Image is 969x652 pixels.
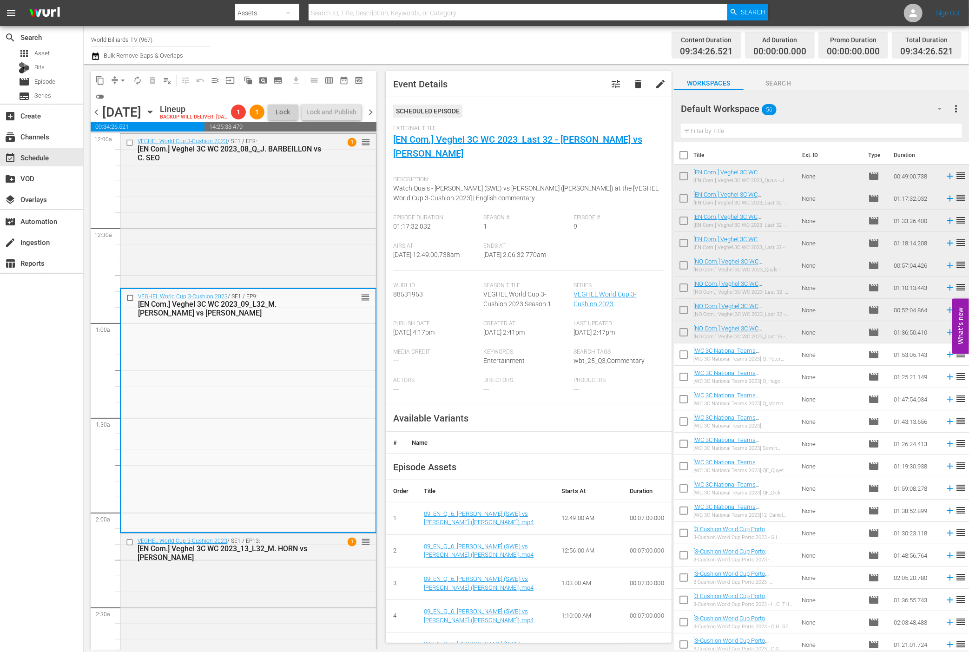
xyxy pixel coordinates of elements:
div: Bits [19,62,30,73]
span: Create [5,111,16,122]
a: Sign Out [936,9,960,17]
svg: Add to Schedule [945,483,955,494]
span: --- [393,357,399,364]
span: Series [573,282,659,290]
span: [DATE] 2:06:32.770am [483,251,546,258]
span: [DATE] 2:47pm [573,329,615,336]
span: Bits [34,63,45,72]
button: tune [605,73,627,95]
a: [3-Cushion World Cup Porto 2023]01_Q_S.[PERSON_NAME] v [PERSON_NAME] [693,526,778,547]
svg: Add to Schedule [945,416,955,427]
th: Order [386,480,416,502]
span: Last Updated [573,320,659,328]
span: Bulk Remove Gaps & Overlaps [102,52,183,59]
span: VOD [5,173,16,184]
span: External Title [393,125,659,132]
span: reorder [955,594,966,605]
span: Available Variants [393,413,468,424]
span: Series [19,91,30,102]
a: [WC 3C National Teams 2023]13_SF_Daniel [PERSON_NAME] v [PERSON_NAME] [693,503,794,524]
td: None [798,500,864,522]
svg: Add to Schedule [945,260,955,270]
svg: Add to Schedule [945,305,955,315]
span: reorder [955,371,966,382]
span: movie [868,394,879,405]
span: reorder [955,572,966,583]
td: 00:07:00.000 [622,567,672,599]
td: 01:19:30.938 [890,455,941,477]
span: reorder [955,170,966,181]
span: Asset [34,49,50,58]
span: reorder [955,192,966,204]
span: Workspaces [674,78,744,89]
span: Episode [868,550,879,561]
span: Created At [483,320,569,328]
span: wbt_25_Q3,Commentary [573,357,645,364]
span: delete [633,79,644,90]
td: 01:30:23.118 [890,522,941,544]
span: Episode [868,237,879,249]
span: Remove Gaps & Overlaps [107,73,130,88]
span: Episode [868,572,879,583]
td: 01:18:14.208 [890,232,941,254]
td: None [798,321,864,343]
div: Default Workspace [681,96,951,122]
svg: Add to Schedule [945,349,955,360]
th: # [386,432,404,454]
div: 3-Cushion World Cup Porto 2023 - S.I. JEONG vs [PERSON_NAME] [693,534,794,540]
td: 00:52:04.864 [890,299,941,321]
span: Episode [868,349,879,360]
span: Episode [868,282,879,293]
td: 01:17:32.032 [890,187,941,210]
span: menu [6,7,17,19]
a: 09_EN_Q_6. [PERSON_NAME] (SWE) vs [PERSON_NAME] ([PERSON_NAME]).mp4 [424,608,534,624]
td: 00:07:00.000 [622,502,672,534]
span: Episode [868,594,879,606]
td: 12:49:00 AM [554,502,622,534]
span: Customize Event [610,79,621,90]
span: 1 [231,108,246,116]
span: reorder [955,505,966,516]
span: Clear Lineup [160,73,175,88]
span: Keywords [483,349,569,356]
svg: Add to Schedule [945,461,955,471]
th: Name [404,432,657,454]
span: Event Details [393,79,448,90]
div: [WC 3C National Teams 2023] QF_Dick JASPERS v [PERSON_NAME] [PERSON_NAME] [693,490,794,496]
span: reorder [955,415,966,427]
td: None [798,544,864,566]
a: 09_EN_Q_6. [PERSON_NAME] (SWE) vs [PERSON_NAME] ([PERSON_NAME]).mp4 [424,510,534,526]
div: [WC 3C National Teams 2023] Q_Martin HORN v [PERSON_NAME] [693,401,794,407]
span: [DATE] 2:41pm [483,329,525,336]
span: 00:00:00.000 [827,46,880,57]
td: 2 [386,534,416,567]
a: [WC 3C National Teams 2023]07_Semih SAYGINER v N. POLYCHRO. [693,436,774,457]
td: None [798,366,864,388]
span: Episode [19,76,30,87]
a: [NO Com.] Veghel 3C WC 2023_03_Q_R. [PERSON_NAME] vs [PERSON_NAME] [693,258,784,279]
span: Season Title [483,282,569,290]
span: Asset [19,48,30,59]
span: Ingestion [5,237,16,248]
span: Episode [868,416,879,427]
div: [EN Com.] Veghel 3C WC 2023_13_L32_M. HORN vs [PERSON_NAME] [138,544,329,562]
span: Search [5,32,16,43]
td: None [798,343,864,366]
span: movie [868,193,879,204]
svg: Add to Schedule [945,193,955,204]
div: / SE1 / EP9: [138,293,328,317]
div: Promo Duration [827,33,880,46]
div: [WC 3C National Teams 2023] Q_Peter [PERSON_NAME] v [PERSON_NAME] [693,356,794,362]
span: 1 [348,538,356,547]
div: Lineup [160,104,227,114]
span: Producers [573,377,659,384]
td: 12:56:00 AM [554,534,622,567]
td: None [798,254,864,277]
span: autorenew_outlined [133,76,142,85]
span: menu_open [211,76,220,85]
button: Lock [268,105,298,120]
span: Episode [868,371,879,382]
span: Episode Assets [393,461,456,473]
div: [EN Com.] Veghel 3C WC 2023_Quals - J. BARBEILLON vs C. SEO [693,178,794,184]
span: pageview_outlined [258,76,268,85]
